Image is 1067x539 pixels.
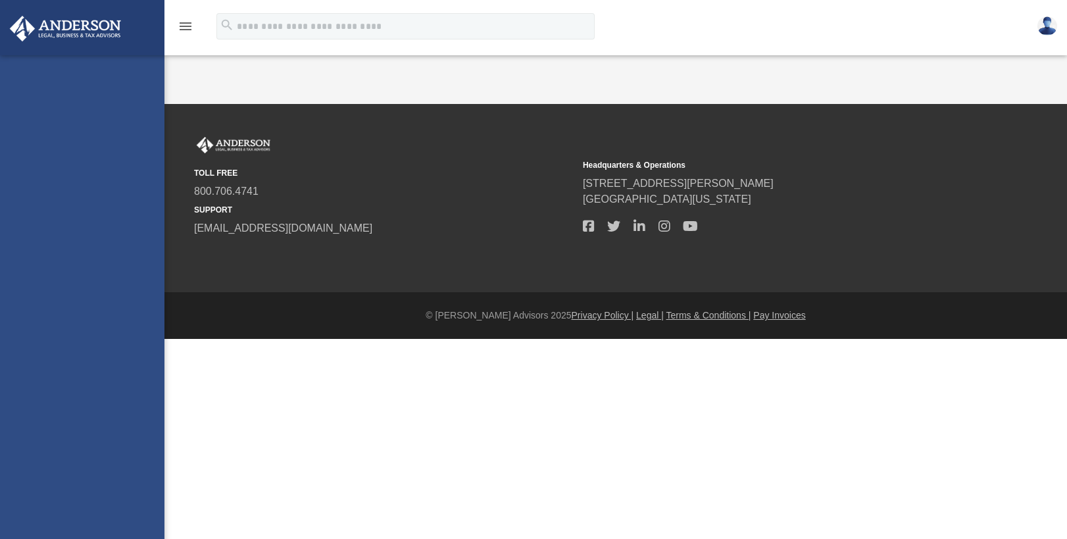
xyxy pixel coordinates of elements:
[636,310,664,321] a: Legal |
[572,310,634,321] a: Privacy Policy |
[666,310,751,321] a: Terms & Conditions |
[194,222,372,234] a: [EMAIL_ADDRESS][DOMAIN_NAME]
[583,193,751,205] a: [GEOGRAPHIC_DATA][US_STATE]
[753,310,805,321] a: Pay Invoices
[194,137,273,154] img: Anderson Advisors Platinum Portal
[583,159,962,171] small: Headquarters & Operations
[178,18,193,34] i: menu
[194,186,259,197] a: 800.706.4741
[194,167,574,179] small: TOLL FREE
[583,178,774,189] a: [STREET_ADDRESS][PERSON_NAME]
[164,309,1067,322] div: © [PERSON_NAME] Advisors 2025
[1037,16,1057,36] img: User Pic
[220,18,234,32] i: search
[6,16,125,41] img: Anderson Advisors Platinum Portal
[178,25,193,34] a: menu
[194,204,574,216] small: SUPPORT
